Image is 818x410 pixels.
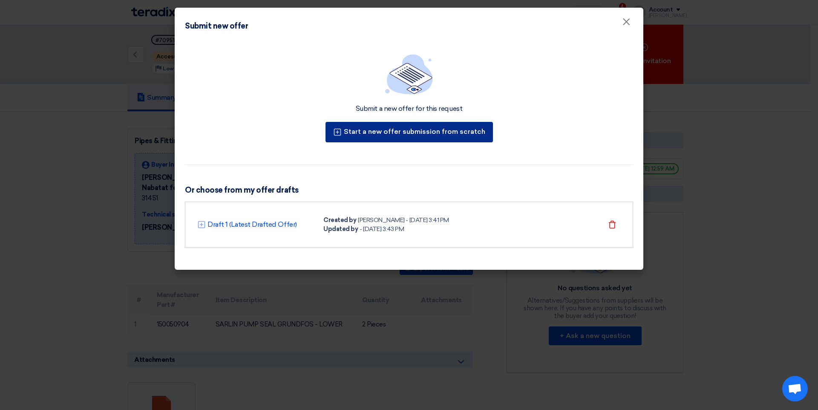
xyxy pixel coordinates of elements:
span: × [622,15,631,32]
div: [PERSON_NAME] - [DATE] 3:41 PM [358,216,449,225]
img: empty_state_list.svg [385,54,433,94]
a: Draft 1 (Latest Drafted Offer) [207,219,297,230]
div: Submit new offer [185,20,248,32]
div: - [DATE] 3:43 PM [360,225,404,234]
button: Close [615,14,637,31]
div: Submit a new offer for this request [356,104,462,113]
button: Start a new offer submission from scratch [325,122,493,142]
a: Open chat [782,376,808,401]
h3: Or choose from my offer drafts [185,185,633,195]
div: Created by [323,216,356,225]
div: Updated by [323,225,358,234]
